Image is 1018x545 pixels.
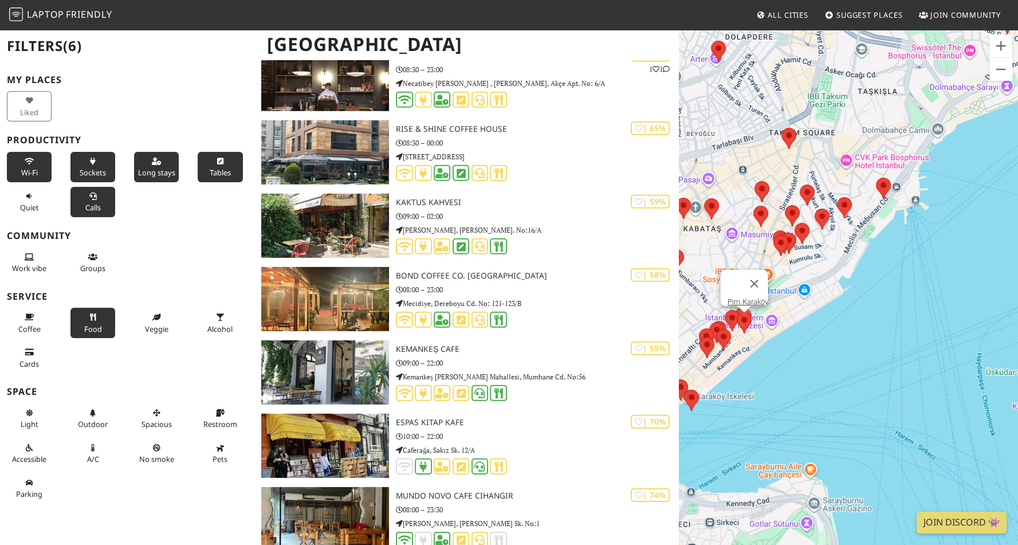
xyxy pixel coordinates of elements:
[7,438,52,469] button: Accessible
[258,29,676,60] h1: [GEOGRAPHIC_DATA]
[7,386,247,397] h3: Space
[70,248,115,278] button: Groups
[261,194,389,258] img: Kaktus Kahvesi
[396,445,679,456] p: Caferağa, Sakız Sk. 12/A
[768,10,808,20] span: All Cities
[7,29,247,64] h2: Filters
[254,340,678,405] a: Kemankeş Cafe | 55% Kemankeş Cafe 09:00 – 22:00 Kemankeş [PERSON_NAME] Mahallesi, Mumhane Cd. No:56
[134,438,179,469] button: No smoke
[9,7,23,21] img: LaptopFriendly
[396,298,679,309] p: Mecidiye, Dereboyu Cd. No: 121-123/B
[989,34,1012,57] button: Zoom in
[727,297,768,306] a: Pim Karaköy
[396,491,679,501] h3: Mundo Novo Cafe Cihangir
[7,248,52,278] button: Work vibe
[914,5,1005,25] a: Join Community
[836,10,903,20] span: Suggest Places
[134,152,179,182] button: Long stays
[989,58,1012,81] button: Zoom out
[254,267,678,331] a: Bond Coffee Co. Ortaköy | 58% Bond Coffee Co. [GEOGRAPHIC_DATA] 08:00 – 23:00 Mecidiye, Dereboyu ...
[198,438,242,469] button: Pets
[396,431,679,442] p: 10:00 – 22:00
[20,202,39,213] span: Quiet
[631,415,670,428] div: | 70%
[396,78,679,89] p: Necatibey [PERSON_NAME] , [PERSON_NAME], Akçe Apt. No: 6/A
[9,5,112,25] a: LaptopFriendly LaptopFriendly
[207,324,233,334] span: Alcohol
[84,324,102,334] span: Food
[7,230,247,241] h3: Community
[254,120,678,185] a: Rise & Shine Coffee House | 65% Rise & Shine Coffee House 08:30 – 00:00 [STREET_ADDRESS]
[396,211,679,222] p: 09:00 – 02:00
[820,5,907,25] a: Suggest Places
[396,284,679,295] p: 08:00 – 23:00
[7,291,247,302] h3: Service
[66,8,112,21] span: Friendly
[145,324,168,334] span: Veggie
[7,135,247,146] h3: Productivity
[12,263,46,273] span: People working
[631,268,670,281] div: | 58%
[21,167,38,178] span: Stable Wi-Fi
[396,344,679,354] h3: Kemankeş Cafe
[740,270,768,297] button: Close
[396,198,679,207] h3: Kaktus Kahvesi
[7,343,52,373] button: Cards
[254,194,678,258] a: Kaktus Kahvesi | 59% Kaktus Kahvesi 09:00 – 02:00 [PERSON_NAME], [PERSON_NAME]. No:16/A
[631,488,670,501] div: | 74%
[198,403,242,434] button: Restroom
[261,340,389,405] img: Kemankeş Cafe
[70,308,115,338] button: Food
[12,454,46,464] span: Accessible
[134,403,179,434] button: Spacious
[7,152,52,182] button: Wi-Fi
[70,403,115,434] button: Outdoor
[254,47,678,111] a: İlmisimya Cafe & Art Space | 68% 11 [DEMOGRAPHIC_DATA] Cafe & Art Space 08:30 – 23:00 Necatibey [...
[87,454,99,464] span: Air conditioned
[930,10,1001,20] span: Join Community
[396,358,679,368] p: 09:00 – 22:00
[139,454,174,464] span: Smoke free
[80,263,105,273] span: Group tables
[396,371,679,382] p: Kemankeş [PERSON_NAME] Mahallesi, Mumhane Cd. No:56
[261,47,389,111] img: İlmisimya Cafe & Art Space
[198,308,242,338] button: Alcohol
[254,414,678,478] a: Espas Kitap Kafe | 70% Espas Kitap Kafe 10:00 – 22:00 Caferağa, Sakız Sk. 12/A
[396,225,679,236] p: [PERSON_NAME], [PERSON_NAME]. No:16/A
[396,124,679,134] h3: Rise & Shine Coffee House
[70,438,115,469] button: A/C
[396,418,679,428] h3: Espas Kitap Kafe
[261,414,389,478] img: Espas Kitap Kafe
[213,454,227,464] span: Pet friendly
[19,359,39,369] span: Credit cards
[210,167,231,178] span: Work-friendly tables
[70,187,115,217] button: Calls
[18,324,41,334] span: Coffee
[261,120,389,185] img: Rise & Shine Coffee House
[752,5,813,25] a: All Cities
[7,403,52,434] button: Light
[631,342,670,355] div: | 55%
[138,167,175,178] span: Long stays
[134,308,179,338] button: Veggie
[198,152,242,182] button: Tables
[70,152,115,182] button: Sockets
[7,75,247,85] h3: My Places
[142,419,172,429] span: Spacious
[396,504,679,515] p: 08:00 – 23:30
[80,167,106,178] span: Power sockets
[27,8,64,21] span: Laptop
[203,419,237,429] span: Restroom
[7,187,52,217] button: Quiet
[16,489,42,499] span: Parking
[63,36,82,55] span: (6)
[261,267,389,331] img: Bond Coffee Co. Ortaköy
[7,473,52,504] button: Parking
[631,195,670,208] div: | 59%
[396,271,679,281] h3: Bond Coffee Co. [GEOGRAPHIC_DATA]
[78,419,108,429] span: Outdoor area
[631,121,670,135] div: | 65%
[21,419,38,429] span: Natural light
[85,202,101,213] span: Video/audio calls
[396,151,679,162] p: [STREET_ADDRESS]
